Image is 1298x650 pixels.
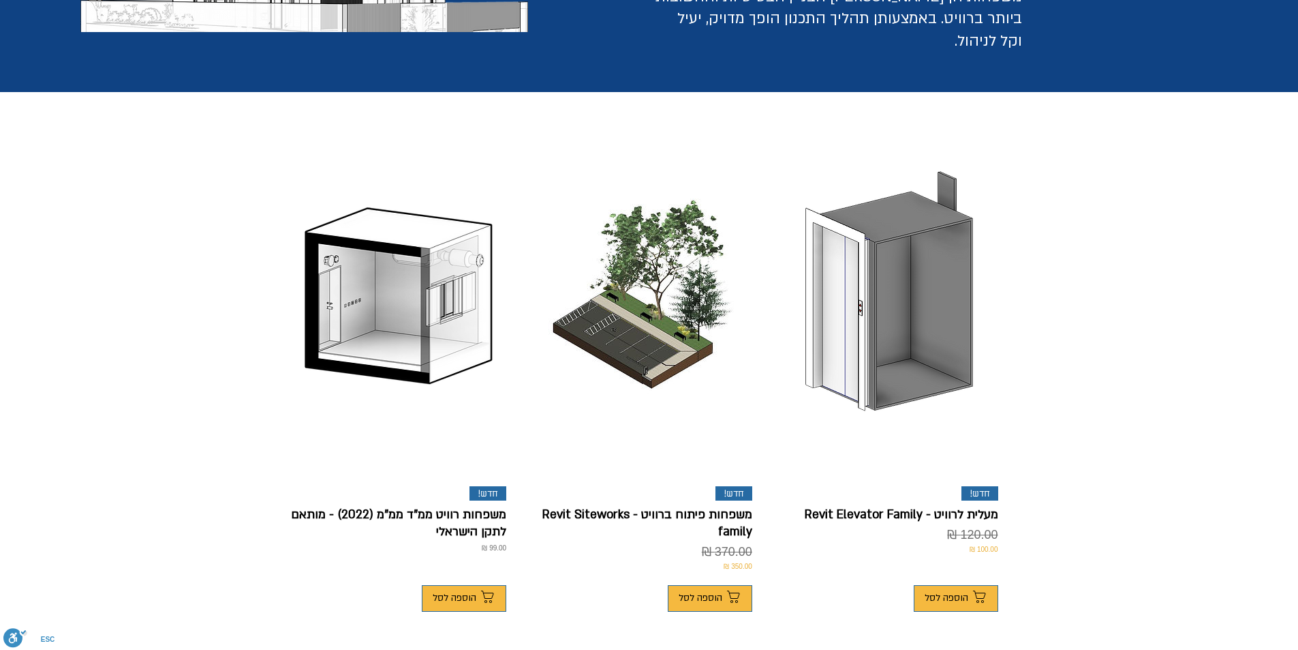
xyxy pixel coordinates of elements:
span: 99.00 ₪ [482,543,506,553]
a: חדש! מעלית לרוויט - Revit Elevator Family120.00 ₪100.00 ₪ [782,486,998,577]
p: משפחות רוויט ממ"ד ממ"מ (2022) - מותאם לתקן הישראלי [291,506,507,540]
div: משפחות רוויט ממ"ד ממ"מ (2022) - מותאם לתקן הישראלי. חדש! gallery [291,113,507,612]
a: משפחות פיתוח ברוויט Revit siteworks family [536,113,752,475]
span: 120.00 ₪ [947,526,998,544]
span: 370.00 ₪ [702,543,752,561]
a: חדש! משפחות רוויט ממ"ד ממ"מ (2022) - מותאם לתקן הישראלי99.00 ₪ [291,486,507,577]
a: חדש! משפחות פיתוח ברוויט - Revit Siteworks family370.00 ₪350.00 ₪ [536,486,752,577]
button: הוספה לסל [668,585,752,612]
div: מעלית לרוויט - Revit Elevator Family. חדש! gallery [782,113,998,612]
span: 100.00 ₪ [970,544,998,555]
span: הוספה לסל [679,593,722,604]
a: Revit Elevator Family מעלית לרוויט [782,113,998,475]
div: חדש! [469,486,506,501]
p: מעלית לרוויט - Revit Elevator Family [805,506,998,523]
span: הוספה לסל [433,593,476,604]
div: חדש! [961,486,998,501]
p: משפחות פיתוח ברוויט - Revit Siteworks family [536,506,752,540]
a: משפחות רוויט ממ"ד תיבת נח לפי התקן הישראלי [291,113,507,475]
button: הוספה לסל [422,585,506,612]
span: הוספה לסל [925,593,968,604]
div: חדש! [715,486,752,501]
button: הוספה לסל [914,585,998,612]
span: 350.00 ₪ [724,561,752,572]
div: משפחות פיתוח ברוויט - Revit Siteworks family. חדש! gallery [536,113,752,612]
